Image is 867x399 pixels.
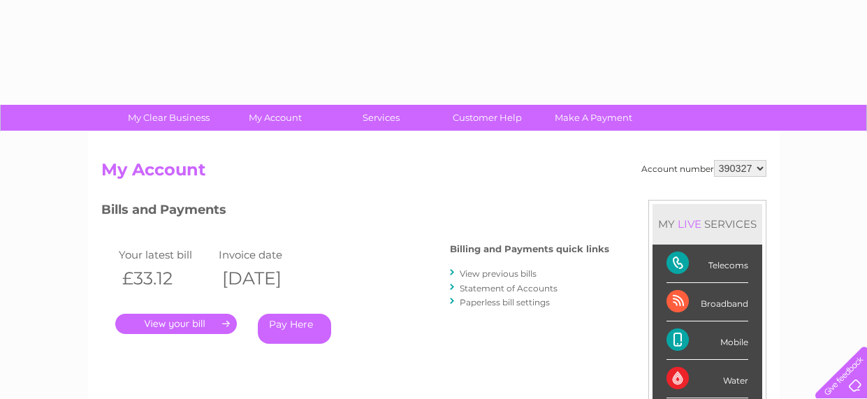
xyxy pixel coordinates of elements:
div: Mobile [666,321,748,360]
a: My Account [217,105,333,131]
div: Broadband [666,283,748,321]
a: View previous bills [460,268,537,279]
a: Paperless bill settings [460,297,550,307]
h2: My Account [101,160,766,187]
th: [DATE] [215,264,316,293]
div: LIVE [675,217,704,231]
h4: Billing and Payments quick links [450,244,609,254]
div: Water [666,360,748,398]
td: Your latest bill [115,245,216,264]
a: Make A Payment [536,105,651,131]
a: My Clear Business [111,105,226,131]
th: £33.12 [115,264,216,293]
a: Pay Here [258,314,331,344]
a: . [115,314,237,334]
a: Customer Help [430,105,545,131]
div: Account number [641,160,766,177]
a: Statement of Accounts [460,283,558,293]
div: Telecoms [666,245,748,283]
div: MY SERVICES [653,204,762,244]
h3: Bills and Payments [101,200,609,224]
a: Services [323,105,439,131]
td: Invoice date [215,245,316,264]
